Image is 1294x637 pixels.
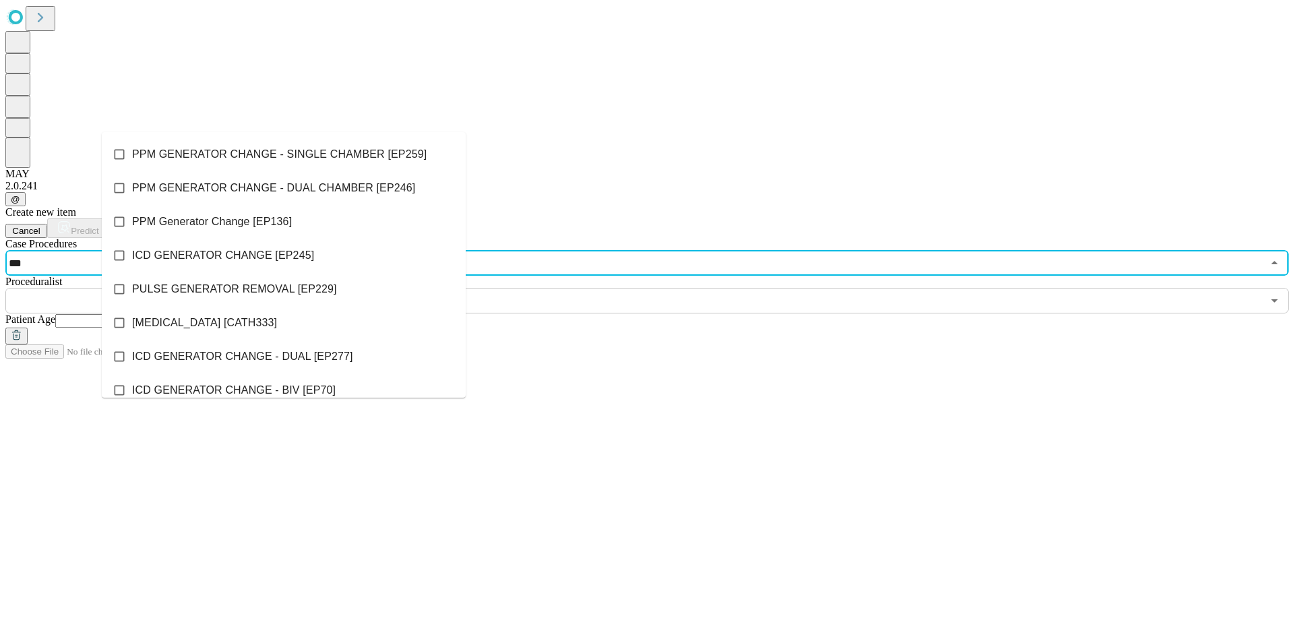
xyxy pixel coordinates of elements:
button: @ [5,192,26,206]
span: ICD GENERATOR CHANGE - DUAL [EP277] [132,348,353,365]
span: PPM GENERATOR CHANGE - DUAL CHAMBER [EP246] [132,180,415,196]
div: 2.0.241 [5,180,1289,192]
span: @ [11,194,20,204]
span: [MEDICAL_DATA] [CATH333] [132,315,277,331]
button: Cancel [5,224,47,238]
div: MAY [5,168,1289,180]
button: Predict [47,218,109,238]
button: Close [1265,253,1284,272]
span: PPM Generator Change [EP136] [132,214,292,230]
span: ICD GENERATOR CHANGE [EP245] [132,247,314,264]
span: Proceduralist [5,276,62,287]
span: PULSE GENERATOR REMOVAL [EP229] [132,281,337,297]
span: PPM GENERATOR CHANGE - SINGLE CHAMBER [EP259] [132,146,427,162]
span: Cancel [12,226,40,236]
button: Open [1265,291,1284,310]
span: Patient Age [5,313,55,325]
span: Scheduled Procedure [5,238,77,249]
span: Predict [71,226,98,236]
span: ICD GENERATOR CHANGE - BIV [EP70] [132,382,336,398]
span: Create new item [5,206,76,218]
